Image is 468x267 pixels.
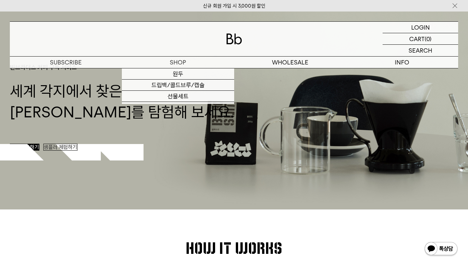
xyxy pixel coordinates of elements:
a: 원두 [122,68,234,80]
a: 커피용품 [122,102,234,113]
p: INFO [346,57,458,68]
img: 로고 [226,34,242,44]
p: LOGIN [411,22,430,33]
a: SHOP [122,57,234,68]
p: SEARCH [409,45,432,56]
a: LOGIN [383,22,458,33]
a: 선물세트 [122,91,234,102]
a: SUBSCRIBE [10,57,122,68]
span: 커피 구독하기 [10,144,39,150]
a: 드립백/콜드브루/캡슐 [122,80,234,91]
p: WHOLESALE [234,57,346,68]
p: (0) [425,33,432,44]
a: 커피 구독하기 [10,144,39,151]
a: 신규 회원 가입 시 3,000원 할인 [203,3,265,9]
h1: 세계 각지에서 찾은 [PERSON_NAME]를 탐험해 보세요. [10,71,458,123]
img: HOW IT WORKS [187,242,281,254]
span: 샘플러 체험하기 [44,144,77,150]
img: 카카오톡 채널 1:1 채팅 버튼 [424,241,458,257]
a: 샘플러 체험하기 [43,144,78,151]
a: CART (0) [383,33,458,45]
p: CART [409,33,425,44]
